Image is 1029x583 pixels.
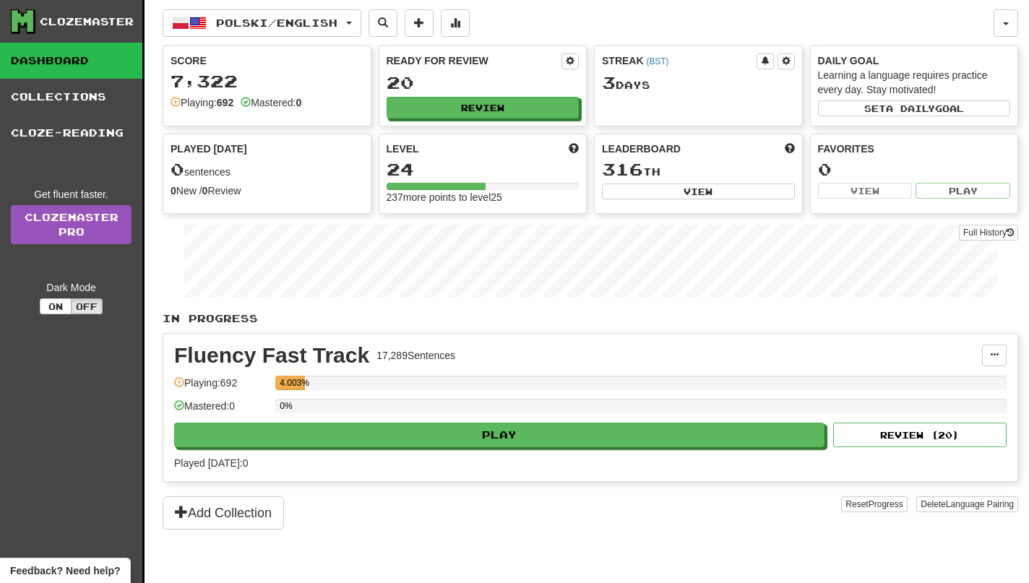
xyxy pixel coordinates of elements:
button: View [818,183,913,199]
button: Play [916,183,1010,199]
a: ClozemasterPro [11,205,132,244]
button: Review [387,97,580,118]
p: In Progress [163,311,1018,326]
div: Streak [602,53,757,68]
div: 24 [387,160,580,178]
span: a daily [886,103,935,113]
button: Add sentence to collection [405,9,434,37]
div: 20 [387,74,580,92]
span: Open feedback widget [10,563,120,578]
span: 3 [602,72,616,92]
div: New / Review [171,183,363,198]
div: 0 [818,160,1011,178]
div: Fluency Fast Track [174,345,369,366]
div: sentences [171,160,363,179]
div: th [602,160,795,179]
button: View [602,183,795,199]
strong: 0 [171,185,176,197]
span: 0 [171,159,184,179]
span: This week in points, UTC [785,142,795,156]
a: (BST) [646,56,668,66]
span: Leaderboard [602,142,681,156]
div: 237 more points to level 25 [387,190,580,204]
span: Level [387,142,419,156]
span: Played [DATE] [171,142,247,156]
strong: 0 [202,185,208,197]
button: Search sentences [369,9,397,37]
button: Full History [959,225,1018,241]
div: Mastered: 0 [174,399,268,423]
div: 7,322 [171,72,363,90]
button: Off [71,298,103,314]
div: Get fluent faster. [11,187,132,202]
div: Clozemaster [40,14,134,29]
button: ResetProgress [841,496,907,512]
div: Playing: 692 [174,376,268,400]
span: Polski / English [216,17,337,29]
div: Dark Mode [11,280,132,295]
div: Daily Goal [818,53,1011,68]
div: 17,289 Sentences [376,348,455,363]
div: Score [171,53,363,68]
span: Language Pairing [946,499,1014,509]
strong: 0 [296,97,301,108]
span: Played [DATE]: 0 [174,457,248,469]
button: DeleteLanguage Pairing [916,496,1018,512]
button: More stats [441,9,470,37]
span: 316 [602,159,643,179]
div: Mastered: [241,95,301,110]
span: Progress [869,499,903,509]
div: Day s [602,74,795,92]
button: Seta dailygoal [818,100,1011,116]
button: On [40,298,72,314]
button: Add Collection [163,496,284,530]
button: Polski/English [163,9,361,37]
span: Score more points to level up [569,142,579,156]
div: Learning a language requires practice every day. Stay motivated! [818,68,1011,97]
div: 4.003% [280,376,304,390]
div: Ready for Review [387,53,562,68]
strong: 692 [217,97,233,108]
button: Review (20) [833,423,1007,447]
button: Play [174,423,825,447]
div: Favorites [818,142,1011,156]
div: Playing: [171,95,233,110]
